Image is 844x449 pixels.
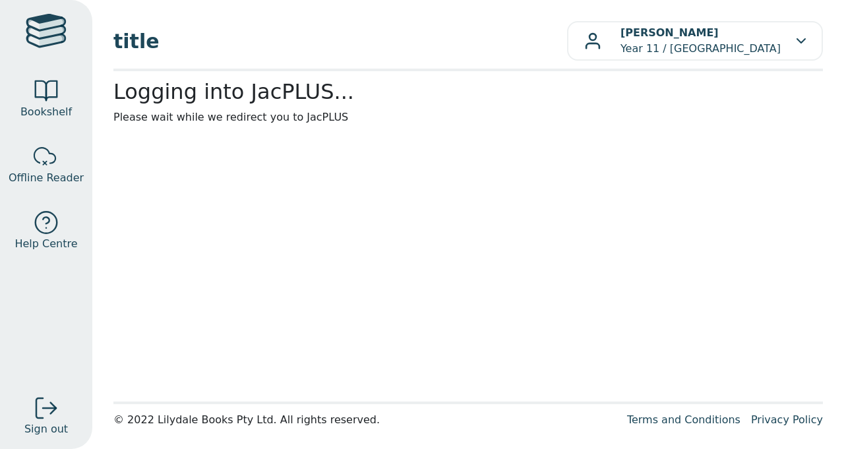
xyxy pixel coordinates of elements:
span: Offline Reader [9,170,84,186]
a: Terms and Conditions [627,413,740,426]
h2: Logging into JacPLUS... [113,79,823,104]
b: [PERSON_NAME] [620,26,719,39]
p: Please wait while we redirect you to JacPLUS [113,109,823,125]
a: Privacy Policy [751,413,823,426]
span: Sign out [24,421,68,437]
p: Year 11 / [GEOGRAPHIC_DATA] [620,25,781,57]
button: [PERSON_NAME]Year 11 / [GEOGRAPHIC_DATA] [567,21,823,61]
span: Bookshelf [20,104,72,120]
span: title [113,26,567,56]
span: Help Centre [15,236,77,252]
div: © 2022 Lilydale Books Pty Ltd. All rights reserved. [113,412,617,428]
